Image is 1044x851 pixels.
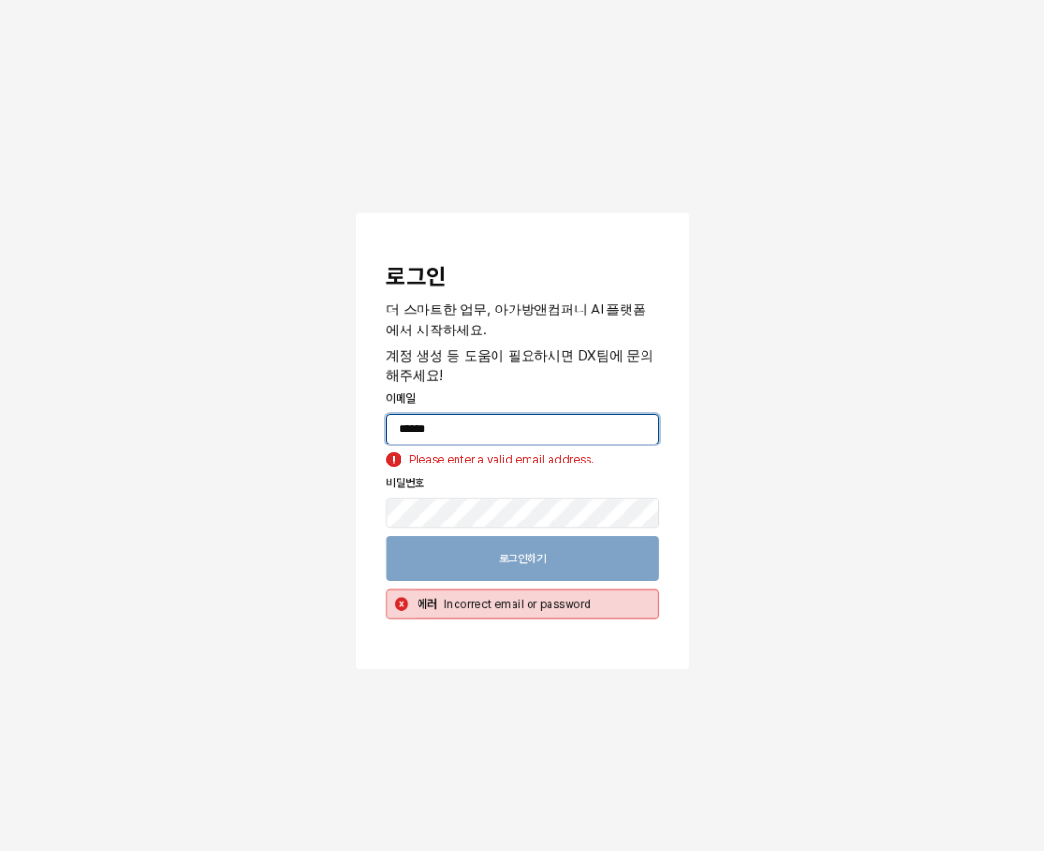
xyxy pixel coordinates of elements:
p: 계정 생성 등 도움이 필요하시면 DX팀에 문의해주세요! [386,345,659,385]
p: 에러 [418,596,437,613]
div: Please enter a valid email address. [409,452,594,467]
p: 이메일 [386,390,659,407]
p: 비밀번호 [386,474,659,491]
h3: 로그인 [386,264,659,291]
p: Incorrect email or password [444,596,643,613]
p: 로그인하기 [499,551,547,566]
button: 로그인하기 [386,536,659,581]
p: 더 스마트한 업무, 아가방앤컴퍼니 AI 플랫폼에서 시작하세요. [386,299,659,339]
